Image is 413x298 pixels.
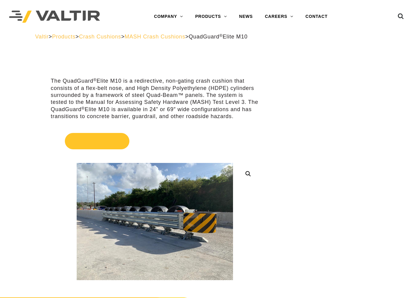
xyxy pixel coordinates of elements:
a: Crash Cushions [79,34,121,40]
sup: ® [82,106,85,111]
div: > > > > [35,33,378,40]
span: Get Quote [65,133,129,149]
p: The QuadGuard Elite M10 is a redirective, non-gating crash cushion that consists of a flex-belt n... [51,78,259,120]
a: PRODUCTS [189,11,233,23]
a: MASH Crash Cushions [125,34,185,40]
span: QuadGuard Elite M10 [189,34,248,40]
a: Get Quote [51,126,259,157]
sup: ® [219,33,223,38]
a: Valtir [35,34,48,40]
a: COMPANY [148,11,189,23]
a: CAREERS [259,11,299,23]
a: NEWS [233,11,259,23]
h1: QuadGuard Elite M10 [51,60,259,73]
a: Products [52,34,75,40]
a: CONTACT [299,11,334,23]
sup: ® [93,78,97,82]
img: Valtir [9,11,100,23]
sup: ® [128,59,135,69]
